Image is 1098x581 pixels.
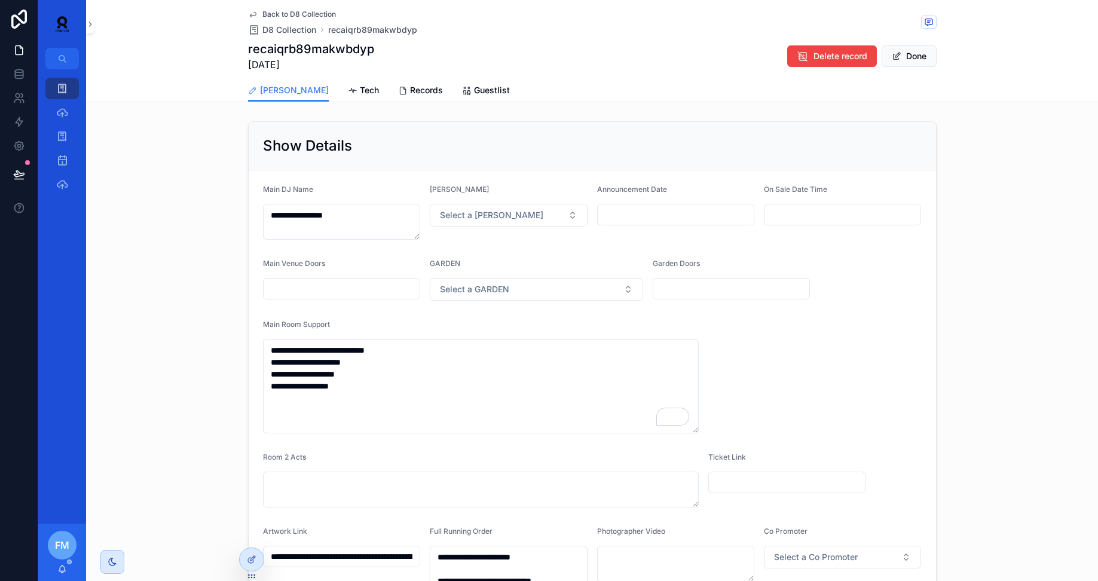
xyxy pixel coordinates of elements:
[430,527,493,536] span: Full Running Order
[430,185,489,194] span: [PERSON_NAME]
[263,320,330,329] span: Main Room Support
[248,10,336,19] a: Back to D8 Collection
[248,41,374,57] h1: recaiqrb89makwbdyp
[360,84,379,96] span: Tech
[38,69,86,210] div: scrollable content
[248,79,329,102] a: [PERSON_NAME]
[764,527,808,536] span: Co Promoter
[263,452,306,461] span: Room 2 Acts
[430,259,460,268] span: GARDEN
[263,527,307,536] span: Artwork Link
[263,136,352,155] h2: Show Details
[474,84,510,96] span: Guestlist
[262,10,336,19] span: Back to D8 Collection
[764,185,827,194] span: On Sale Date Time
[398,79,443,103] a: Records
[263,339,699,433] textarea: To enrich screen reader interactions, please activate Accessibility in Grammarly extension settings
[55,538,69,552] span: FM
[410,84,443,96] span: Records
[48,14,77,33] img: App logo
[708,452,746,461] span: Ticket Link
[348,79,379,103] a: Tech
[440,209,543,221] span: Select a [PERSON_NAME]
[440,283,509,295] span: Select a GARDEN
[430,278,643,301] button: Select Button
[462,79,510,103] a: Guestlist
[248,24,316,36] a: D8 Collection
[882,45,937,67] button: Done
[248,57,374,72] span: [DATE]
[597,527,665,536] span: Photographer Video
[764,546,922,568] button: Select Button
[262,24,316,36] span: D8 Collection
[430,204,588,227] button: Select Button
[597,185,667,194] span: Announcement Date
[774,551,858,563] span: Select a Co Promoter
[328,24,417,36] a: recaiqrb89makwbdyp
[653,259,700,268] span: Garden Doors
[263,259,325,268] span: Main Venue Doors
[813,50,867,62] span: Delete record
[263,185,313,194] span: Main DJ Name
[787,45,877,67] button: Delete record
[260,84,329,96] span: [PERSON_NAME]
